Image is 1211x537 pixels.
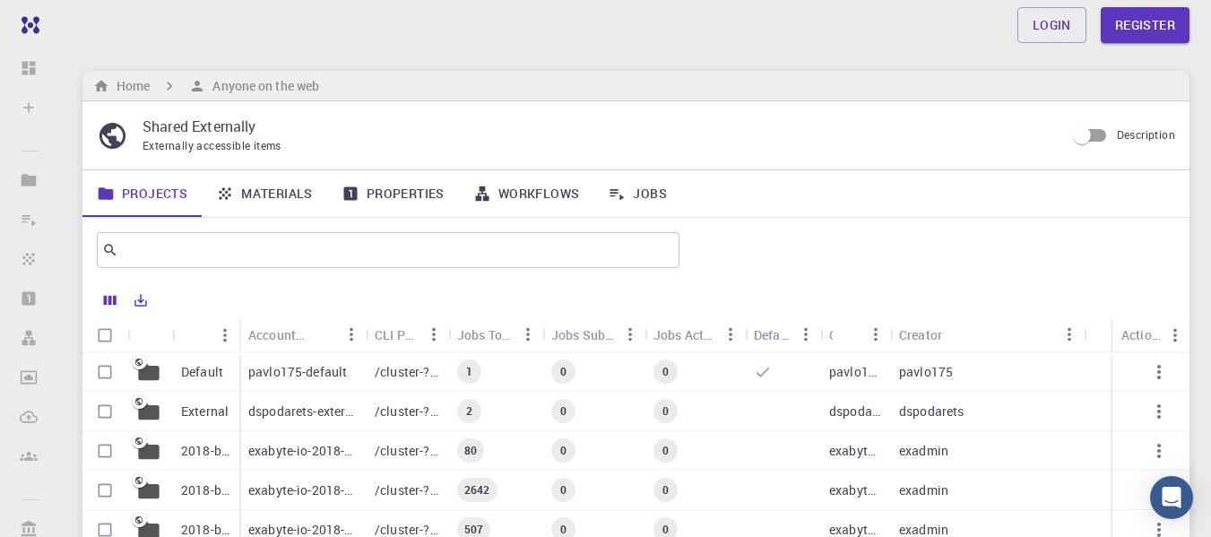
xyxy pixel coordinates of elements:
div: Creator [899,317,942,352]
button: Columns [95,286,125,315]
p: pavlo175-default [248,363,347,381]
p: dspodarets-external [248,403,357,420]
p: exabyte-io-2018-bg-study-phase-iii [248,481,357,499]
span: 0 [655,443,676,458]
p: Shared Externally [143,116,1051,137]
div: Open Intercom Messenger [1150,476,1193,519]
div: CLI Path [375,317,420,352]
div: CLI Path [366,317,448,352]
p: 2018-bg-study-phase-III [181,481,230,499]
h6: Home [109,76,150,96]
span: 1 [459,364,480,379]
button: Menu [420,320,448,349]
span: 0 [655,403,676,419]
p: pavlo175 [899,363,953,381]
a: Materials [202,170,327,217]
div: Accounting slug [248,317,308,352]
button: Menu [861,320,890,349]
p: dspodarets [899,403,964,420]
p: 2018-bg-study-phase-i-ph [181,442,230,460]
p: /cluster-???-home/pavlo175/pavlo175-default [375,363,439,381]
button: Sort [942,320,971,349]
div: Actions [1121,317,1161,352]
button: Menu [616,320,644,349]
button: Sort [308,320,337,349]
button: Menu [514,320,542,349]
span: 2 [459,403,480,419]
p: /cluster-???-share/groups/exabyte-io/exabyte-io-2018-bg-study-phase-i-ph [375,442,439,460]
button: Menu [337,320,366,349]
button: Menu [211,321,239,350]
p: /cluster-???-share/groups/exabyte-io/exabyte-io-2018-bg-study-phase-iii [375,481,439,499]
div: Default [745,317,820,352]
span: 0 [553,364,574,379]
div: Accounting slug [239,317,366,352]
img: logo [14,16,39,34]
div: Icon [127,317,172,352]
a: Projects [82,170,202,217]
button: Sort [833,320,861,349]
p: exabyte-io-2018-bg-study-phase-i-ph [248,442,357,460]
a: Login [1017,7,1086,43]
a: Register [1101,7,1189,43]
div: Actions [1112,317,1189,352]
button: Menu [716,320,745,349]
div: Name [172,317,239,352]
div: Jobs Active [644,317,745,352]
button: Menu [1055,320,1084,349]
span: Externally accessible items [143,138,281,152]
p: exadmin [899,481,948,499]
span: 0 [655,482,676,498]
p: Default [181,363,223,381]
p: External [181,403,229,420]
div: Jobs Subm. [551,317,616,352]
button: Menu [1161,321,1189,350]
nav: breadcrumb [90,76,323,96]
button: Sort [182,321,211,350]
span: 0 [655,522,676,537]
a: Properties [327,170,459,217]
span: 0 [553,522,574,537]
h6: Anyone on the web [205,76,319,96]
div: Jobs Total [457,317,514,352]
p: pavlo175 [829,363,881,381]
div: Creator [890,317,1084,352]
a: Jobs [593,170,681,217]
a: Workflows [459,170,594,217]
button: Menu [791,320,820,349]
span: 80 [457,443,484,458]
span: 507 [457,522,490,537]
span: 0 [553,443,574,458]
div: Default [754,317,791,352]
span: Description [1117,127,1175,142]
p: exabyte-io [829,442,881,460]
div: Owner [829,317,833,352]
div: Jobs Total [448,317,542,352]
div: Jobs Active [653,317,716,352]
span: 0 [553,482,574,498]
p: dspodarets [829,403,881,420]
span: 2642 [457,482,497,498]
span: 0 [655,364,676,379]
div: Jobs Subm. [542,317,644,352]
p: exabyte-io [829,481,881,499]
p: exadmin [899,442,948,460]
div: Owner [820,317,890,352]
button: Export [125,286,156,315]
p: /cluster-???-home/dspodarets/dspodarets-external [375,403,439,420]
span: 0 [553,403,574,419]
